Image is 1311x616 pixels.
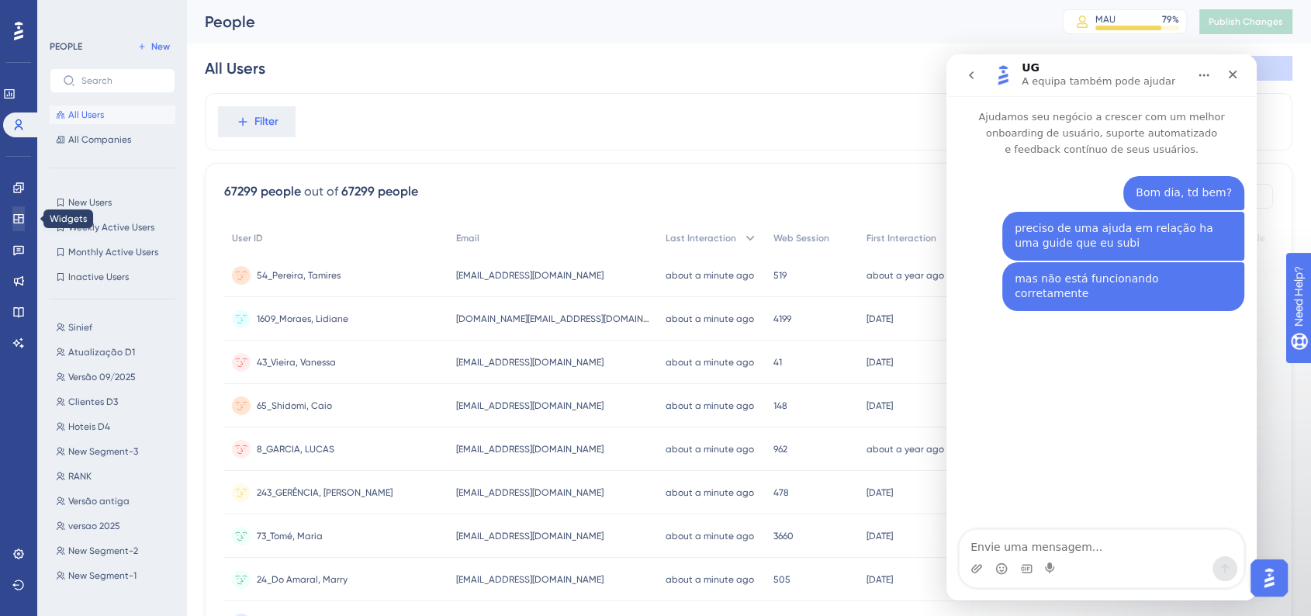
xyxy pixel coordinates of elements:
[68,445,138,458] span: New Segment-3
[257,530,323,542] span: 73_Tomé, Maria
[50,318,185,337] button: Sinief
[68,133,131,146] span: All Companies
[1246,555,1292,601] iframe: UserGuiding AI Assistant Launcher
[68,321,92,334] span: Sinief
[257,573,348,586] span: 24_Do Amaral, Marry
[773,313,791,325] span: 4199
[50,566,185,585] button: New Segment-1
[68,221,154,234] span: Weekly Active Users
[456,232,479,244] span: Email
[666,357,754,368] time: about a minute ago
[304,182,338,201] div: out of
[151,40,170,53] span: New
[81,75,162,86] input: Search
[68,495,130,507] span: Versão antiga
[257,356,336,369] span: 43_Vieira, Vanessa
[50,517,185,535] button: versao 2025
[456,269,604,282] span: [EMAIL_ADDRESS][DOMAIN_NAME]
[773,400,787,412] span: 148
[257,443,334,455] span: 8_GARCIA, LUCAS
[68,545,138,557] span: New Segment-2
[456,400,604,412] span: [EMAIL_ADDRESS][DOMAIN_NAME]
[224,182,301,201] div: 67299 people
[257,269,341,282] span: 54_Pereira, Tamires
[456,486,604,499] span: [EMAIL_ADDRESS][DOMAIN_NAME]
[68,396,118,408] span: Clientes D3
[666,574,754,585] time: about a minute ago
[50,417,185,436] button: Hoteis D4
[867,574,893,585] time: [DATE]
[50,193,175,212] button: New Users
[867,357,893,368] time: [DATE]
[68,470,92,483] span: RANK
[68,520,120,532] span: versao 2025
[68,196,112,209] span: New Users
[257,400,332,412] span: 65_Shidomi, Caio
[205,11,1024,33] div: People
[773,530,794,542] span: 3660
[867,531,893,542] time: [DATE]
[50,130,175,149] button: All Companies
[50,106,175,124] button: All Users
[666,270,754,281] time: about a minute ago
[456,356,604,369] span: [EMAIL_ADDRESS][DOMAIN_NAME]
[1209,16,1283,28] span: Publish Changes
[232,232,263,244] span: User ID
[50,467,185,486] button: RANK
[68,569,137,582] span: New Segment-1
[867,270,944,281] time: about a year ago
[773,573,790,586] span: 505
[36,4,97,22] span: Need Help?
[773,232,829,244] span: Web Session
[50,393,185,411] button: Clientes D3
[50,442,185,461] button: New Segment-3
[666,400,754,411] time: about a minute ago
[68,346,135,358] span: Atualização D1
[456,573,604,586] span: [EMAIL_ADDRESS][DOMAIN_NAME]
[867,313,893,324] time: [DATE]
[773,269,787,282] span: 519
[666,487,754,498] time: about a minute ago
[773,443,787,455] span: 962
[666,531,754,542] time: about a minute ago
[68,246,158,258] span: Monthly Active Users
[218,106,296,137] button: Filter
[50,40,82,53] div: PEOPLE
[257,486,393,499] span: 243_GERÊNCIA, [PERSON_NAME]
[68,271,129,283] span: Inactive Users
[666,232,736,244] span: Last Interaction
[50,218,175,237] button: Weekly Active Users
[456,443,604,455] span: [EMAIL_ADDRESS][DOMAIN_NAME]
[68,371,136,383] span: Versão 09/2025
[867,232,936,244] span: First Interaction
[1162,13,1179,26] div: 79 %
[341,182,418,201] div: 67299 people
[867,400,893,411] time: [DATE]
[456,530,604,542] span: [EMAIL_ADDRESS][DOMAIN_NAME]
[666,313,754,324] time: about a minute ago
[68,109,104,121] span: All Users
[867,444,944,455] time: about a year ago
[50,343,185,362] button: Atualização D1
